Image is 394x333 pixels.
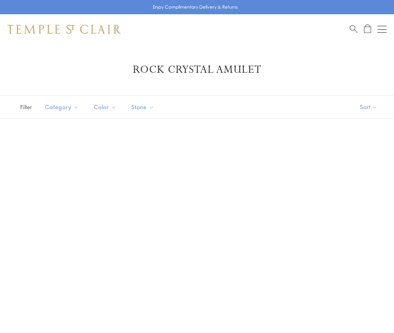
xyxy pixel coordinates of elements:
[377,25,386,34] button: Open navigation
[343,96,394,118] button: Show sort by
[364,24,371,34] a: Open Shopping Bag
[128,102,160,112] span: Stone
[90,102,122,112] span: Color
[126,99,160,115] button: Stone
[39,99,84,115] button: Category
[88,99,122,115] button: Color
[153,3,238,11] p: Enjoy Complimentary Delivery & Returns
[19,63,375,76] h1: Rock Crystal Amulet
[350,24,358,34] a: Search
[8,25,121,34] img: Temple St. Clair
[41,102,84,112] span: Category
